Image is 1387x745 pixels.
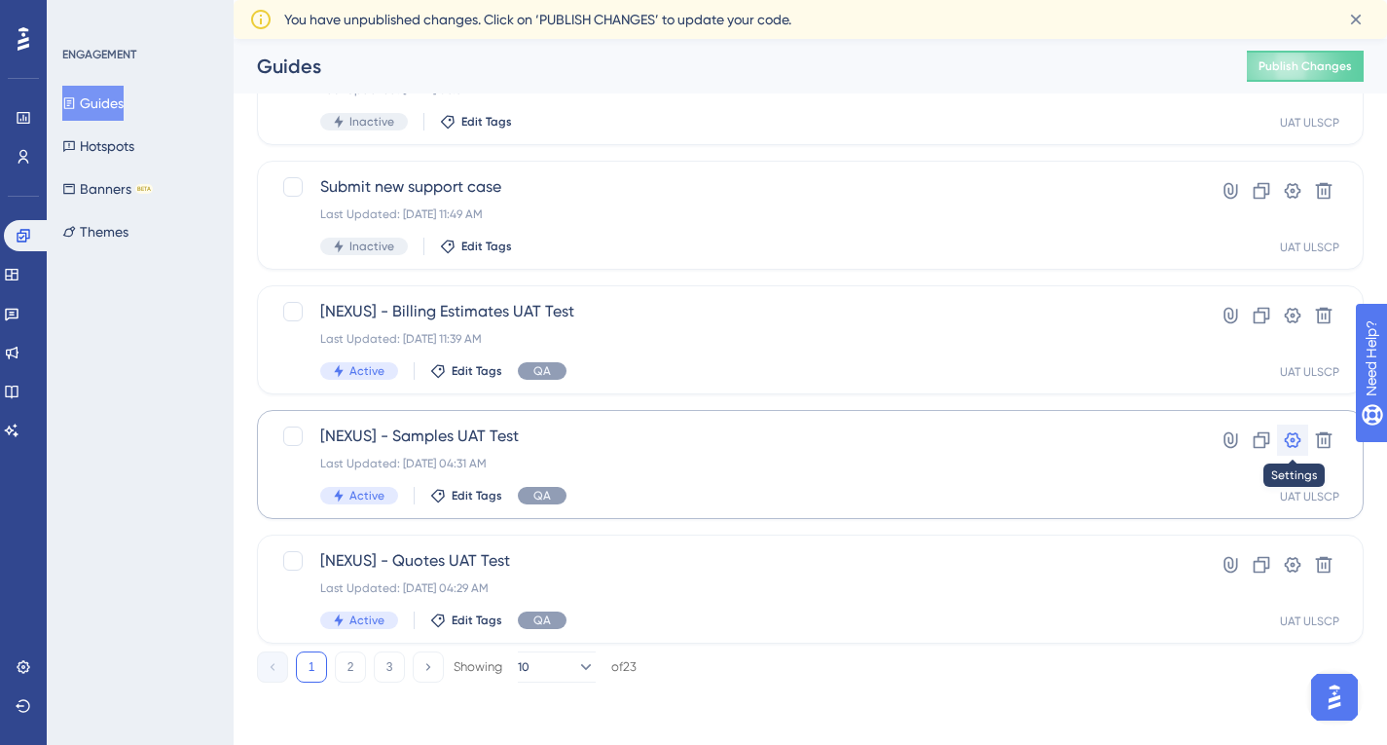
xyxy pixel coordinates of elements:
button: 3 [374,652,405,683]
span: Edit Tags [452,363,502,379]
div: Last Updated: [DATE] 11:39 AM [320,331,1145,347]
button: Edit Tags [430,363,502,379]
button: 10 [518,652,596,683]
div: Guides [257,53,1198,80]
button: BannersBETA [62,171,153,206]
span: [NEXUS] - Samples UAT Test [320,425,1145,448]
div: Last Updated: [DATE] 11:49 AM [320,206,1145,222]
button: Edit Tags [440,239,512,254]
span: Active [349,488,384,503]
div: Showing [454,658,502,676]
span: You have unpublished changes. Click on ‘PUBLISH CHANGES’ to update your code. [284,8,791,31]
button: Edit Tags [440,114,512,130]
div: Last Updated: [DATE] 04:31 AM [320,456,1145,471]
span: Edit Tags [461,114,512,130]
span: 10 [518,659,529,675]
span: QA [533,613,551,628]
iframe: UserGuiding AI Assistant Launcher [1305,668,1364,726]
span: Active [349,363,384,379]
button: 2 [335,652,366,683]
div: UAT ULSCP [1280,614,1339,629]
button: Edit Tags [430,613,502,628]
span: QA [533,488,551,503]
div: UAT ULSCP [1280,489,1339,504]
button: Themes [62,214,128,249]
span: Need Help? [46,5,122,28]
span: QA [533,363,551,379]
span: Inactive [349,239,394,254]
span: Publish Changes [1259,58,1352,74]
button: Edit Tags [430,488,502,503]
div: BETA [135,184,153,194]
span: [NEXUS] - Quotes UAT Test [320,549,1145,573]
span: Edit Tags [452,613,502,628]
div: of 23 [611,658,637,676]
button: Publish Changes [1247,51,1364,82]
span: Submit new support case [320,175,1145,199]
div: Last Updated: [DATE] 04:29 AM [320,580,1145,596]
div: ENGAGEMENT [62,47,136,62]
button: 1 [296,652,327,683]
span: Edit Tags [452,488,502,503]
div: UAT ULSCP [1280,240,1339,255]
div: UAT ULSCP [1280,364,1339,380]
button: Hotspots [62,129,134,164]
span: [NEXUS] - Billing Estimates UAT Test [320,300,1145,323]
button: Guides [62,86,124,121]
span: Active [349,613,384,628]
span: Edit Tags [461,239,512,254]
span: Inactive [349,114,394,130]
div: UAT ULSCP [1280,115,1339,130]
